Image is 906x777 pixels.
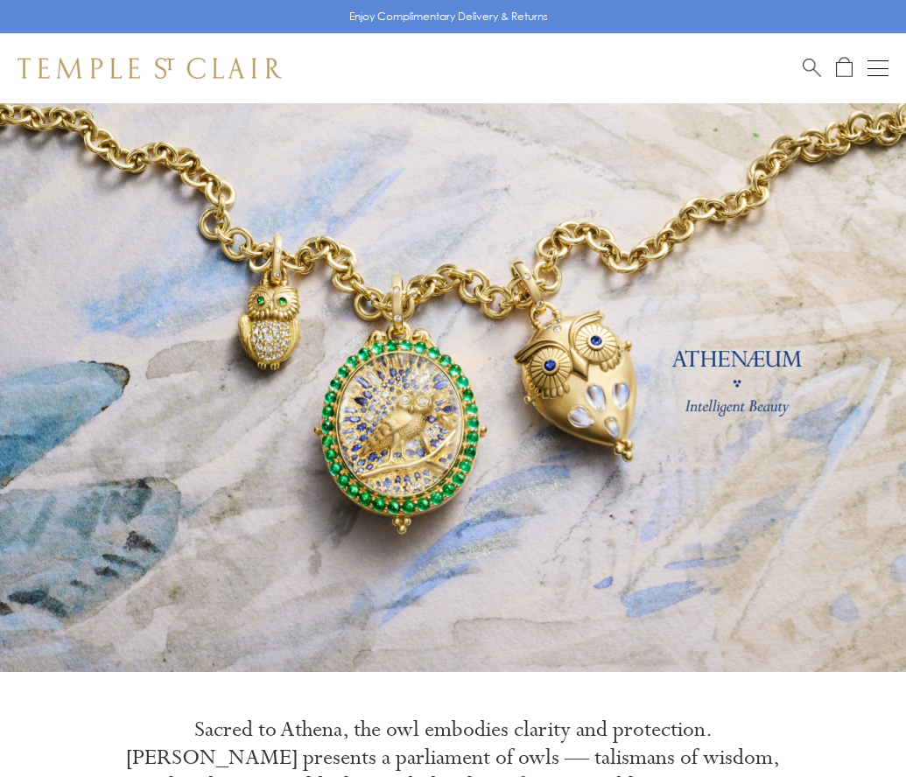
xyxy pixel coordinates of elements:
a: Search [803,57,821,79]
a: Open Shopping Bag [836,57,853,79]
button: Open navigation [867,58,888,79]
img: Temple St. Clair [18,58,282,79]
p: Enjoy Complimentary Delivery & Returns [349,8,548,25]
